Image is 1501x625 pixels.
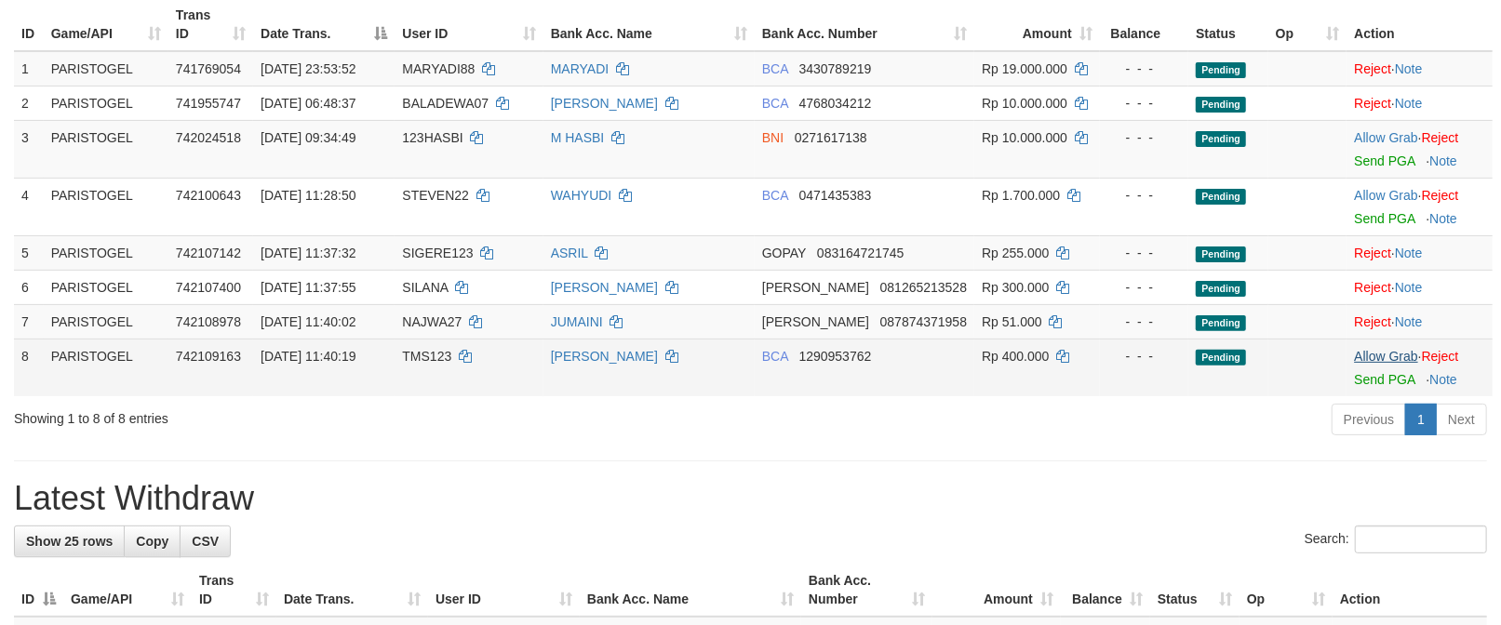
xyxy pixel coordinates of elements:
th: Action [1333,564,1487,617]
div: - - - [1107,244,1181,262]
input: Search: [1355,525,1487,553]
span: Rp 1.700.000 [982,188,1060,203]
a: MARYADI [551,61,610,76]
a: Reject [1422,349,1459,364]
span: Pending [1196,281,1246,297]
span: [DATE] 09:34:49 [261,130,355,145]
a: Reject [1422,188,1459,203]
span: 742107142 [176,246,241,260]
th: Op: activate to sort column ascending [1240,564,1333,617]
th: User ID: activate to sort column ascending [428,564,580,617]
span: 742109163 [176,349,241,364]
span: [DATE] 11:37:32 [261,246,355,260]
a: ASRIL [551,246,588,260]
td: PARISTOGEL [44,304,168,339]
td: 6 [14,270,44,304]
td: · [1347,178,1493,235]
label: Search: [1305,525,1487,553]
a: Reject [1354,96,1391,111]
span: BNI [762,130,784,145]
a: Reject [1354,280,1391,295]
th: ID: activate to sort column descending [14,564,63,617]
a: Note [1429,372,1457,387]
a: [PERSON_NAME] [551,280,658,295]
a: Show 25 rows [14,525,125,557]
span: Copy 3430789219 to clipboard [799,61,872,76]
span: 742107400 [176,280,241,295]
th: Bank Acc. Number: activate to sort column ascending [801,564,932,617]
a: Send PGA [1354,153,1414,168]
span: [DATE] 11:28:50 [261,188,355,203]
a: WAHYUDI [551,188,612,203]
span: SIGERE123 [402,246,473,260]
span: TMS123 [402,349,451,364]
a: Allow Grab [1354,349,1417,364]
th: Balance: activate to sort column ascending [1061,564,1150,617]
span: Copy [136,534,168,549]
span: Copy 087874371958 to clipboard [880,314,967,329]
span: Pending [1196,131,1246,147]
span: · [1354,188,1421,203]
td: · [1347,235,1493,270]
a: JUMAINI [551,314,603,329]
span: BALADEWA07 [402,96,489,111]
span: Pending [1196,315,1246,331]
th: Amount: activate to sort column ascending [932,564,1061,617]
td: · [1347,270,1493,304]
div: - - - [1107,347,1181,366]
div: Showing 1 to 8 of 8 entries [14,402,611,428]
a: Reject [1354,61,1391,76]
td: PARISTOGEL [44,120,168,178]
td: · [1347,120,1493,178]
span: MARYADI88 [402,61,475,76]
a: Note [1395,61,1423,76]
a: Note [1395,314,1423,329]
td: PARISTOGEL [44,51,168,86]
a: [PERSON_NAME] [551,96,658,111]
span: [DATE] 06:48:37 [261,96,355,111]
td: 7 [14,304,44,339]
span: Copy 083164721745 to clipboard [817,246,904,260]
span: NAJWA27 [402,314,462,329]
td: · [1347,339,1493,396]
span: GOPAY [762,246,806,260]
span: BCA [762,349,788,364]
h1: Latest Withdraw [14,480,1487,517]
span: Copy 081265213528 to clipboard [880,280,967,295]
a: Note [1429,211,1457,226]
a: Note [1429,153,1457,168]
span: 741769054 [176,61,241,76]
div: - - - [1107,94,1181,113]
td: 5 [14,235,44,270]
span: Show 25 rows [26,534,113,549]
span: CSV [192,534,219,549]
span: STEVEN22 [402,188,469,203]
span: SILANA [402,280,448,295]
span: [PERSON_NAME] [762,314,869,329]
span: Copy 0271617138 to clipboard [795,130,867,145]
span: Rp 400.000 [982,349,1049,364]
span: [DATE] 11:40:19 [261,349,355,364]
a: Copy [124,525,181,557]
span: · [1354,349,1421,364]
a: Allow Grab [1354,130,1417,145]
a: Reject [1354,314,1391,329]
td: 3 [14,120,44,178]
span: Rp 51.000 [982,314,1042,329]
a: Note [1395,246,1423,260]
div: - - - [1107,278,1181,297]
span: [DATE] 11:37:55 [261,280,355,295]
a: M HASBI [551,130,605,145]
td: 2 [14,86,44,120]
span: Pending [1196,189,1246,205]
span: Copy 0471435383 to clipboard [799,188,872,203]
a: CSV [180,525,231,557]
th: Game/API: activate to sort column ascending [63,564,192,617]
a: Note [1395,280,1423,295]
a: Allow Grab [1354,188,1417,203]
span: Copy 1290953762 to clipboard [799,349,872,364]
th: Date Trans.: activate to sort column ascending [276,564,428,617]
a: Reject [1354,246,1391,260]
span: BCA [762,188,788,203]
a: Send PGA [1354,211,1414,226]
